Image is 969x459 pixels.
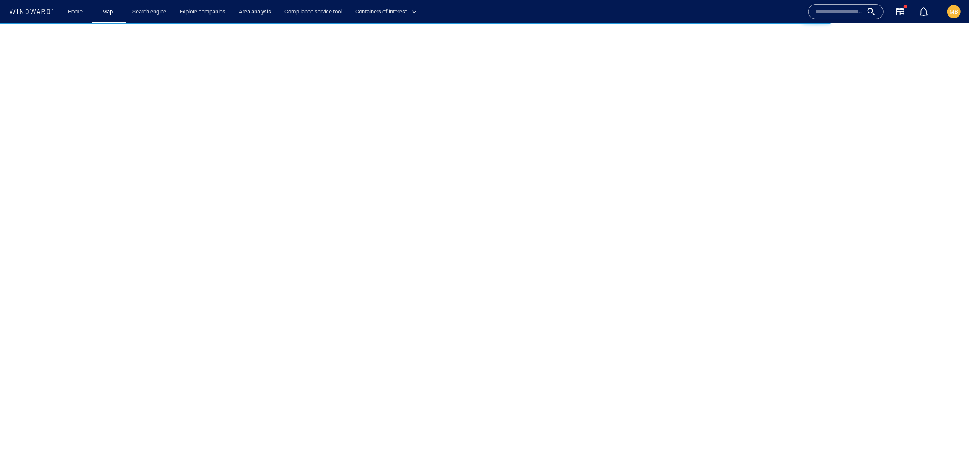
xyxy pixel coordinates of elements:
a: Compliance service tool [281,5,345,19]
span: MB [950,8,959,15]
a: Area analysis [235,5,274,19]
button: Containers of interest [352,5,424,19]
div: Notification center [919,7,929,17]
button: MB [946,3,962,20]
button: Map [96,5,122,19]
a: Map [99,5,119,19]
span: Containers of interest [355,7,417,17]
a: Explore companies [176,5,229,19]
button: Home [62,5,89,19]
iframe: Chat [933,421,963,453]
a: Search engine [129,5,170,19]
a: Home [65,5,86,19]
